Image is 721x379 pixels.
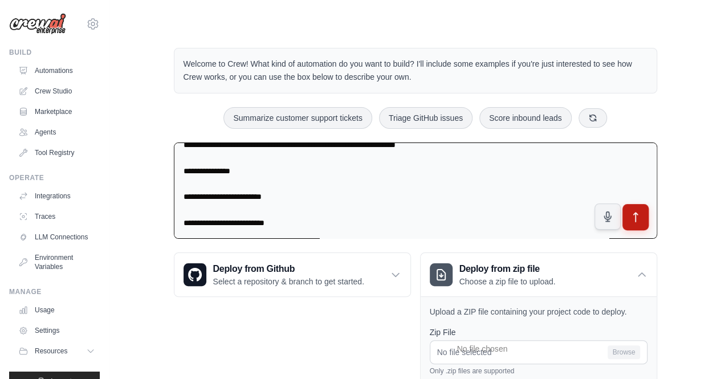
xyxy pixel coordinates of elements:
[459,276,556,287] p: Choose a zip file to upload.
[14,123,100,141] a: Agents
[14,187,100,205] a: Integrations
[9,13,66,35] img: Logo
[430,366,647,376] p: Only .zip files are supported
[14,62,100,80] a: Automations
[213,262,364,276] h3: Deploy from Github
[9,287,100,296] div: Manage
[9,48,100,57] div: Build
[430,327,647,338] label: Zip File
[379,107,472,129] button: Triage GitHub issues
[14,321,100,340] a: Settings
[14,248,100,276] a: Environment Variables
[14,82,100,100] a: Crew Studio
[430,340,647,364] input: No file selected Browse
[184,58,647,84] p: Welcome to Crew! What kind of automation do you want to build? I'll include some examples if you'...
[9,173,100,182] div: Operate
[14,207,100,226] a: Traces
[35,347,67,356] span: Resources
[213,276,364,287] p: Select a repository & branch to get started.
[14,342,100,360] button: Resources
[14,144,100,162] a: Tool Registry
[430,306,647,317] p: Upload a ZIP file containing your project code to deploy.
[14,103,100,121] a: Marketplace
[223,107,372,129] button: Summarize customer support tickets
[664,324,721,379] iframe: Chat Widget
[479,107,572,129] button: Score inbound leads
[14,228,100,246] a: LLM Connections
[459,262,556,276] h3: Deploy from zip file
[14,301,100,319] a: Usage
